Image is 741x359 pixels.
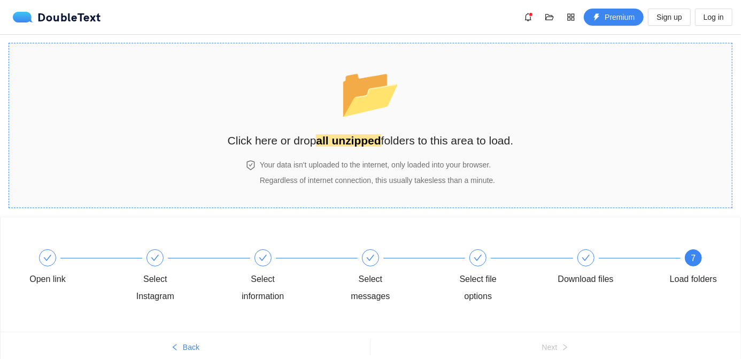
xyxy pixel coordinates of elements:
[232,249,339,305] div: Select information
[124,249,231,305] div: Select Instagram
[371,339,740,356] button: Nextright
[704,11,724,23] span: Log in
[260,159,495,171] h4: Your data isn't uploaded to the internet, only loaded into your browser.
[563,13,579,21] span: appstore
[657,11,682,23] span: Sign up
[520,13,536,21] span: bell
[447,271,509,305] div: Select file options
[183,341,199,353] span: Back
[1,339,370,356] button: leftBack
[605,11,635,23] span: Premium
[339,271,402,305] div: Select messages
[447,249,554,305] div: Select file options
[151,254,159,262] span: check
[695,9,732,26] button: Log in
[648,9,690,26] button: Sign up
[562,9,580,26] button: appstore
[520,9,537,26] button: bell
[171,343,179,352] span: left
[339,249,447,305] div: Select messages
[232,271,294,305] div: Select information
[260,176,495,185] span: Regardless of internet connection, this usually takes less than a minute .
[17,249,124,288] div: Open link
[593,13,600,22] span: thunderbolt
[340,65,402,120] span: folder
[558,271,614,288] div: Download files
[43,254,52,262] span: check
[662,249,724,288] div: 7Load folders
[542,13,558,21] span: folder-open
[259,254,267,262] span: check
[555,249,662,288] div: Download files
[366,254,375,262] span: check
[246,161,256,170] span: safety-certificate
[228,132,514,149] h2: Click here or drop folders to this area to load.
[29,271,66,288] div: Open link
[582,254,590,262] span: check
[670,271,717,288] div: Load folders
[124,271,186,305] div: Select Instagram
[13,12,101,22] div: DoubleText
[13,12,101,22] a: logoDoubleText
[316,134,381,147] strong: all unzipped
[474,254,482,262] span: check
[691,254,696,263] span: 7
[541,9,558,26] button: folder-open
[584,9,644,26] button: thunderboltPremium
[13,12,37,22] img: logo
